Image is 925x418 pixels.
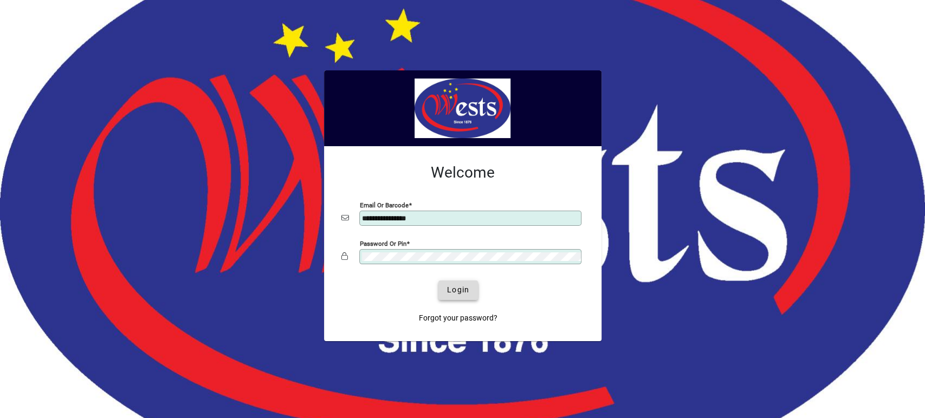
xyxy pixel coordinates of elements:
h2: Welcome [341,164,584,182]
mat-label: Password or Pin [360,239,406,247]
span: Login [447,284,469,296]
a: Forgot your password? [415,309,502,328]
mat-label: Email or Barcode [360,201,409,208]
button: Login [438,280,478,300]
span: Forgot your password? [419,312,497,324]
